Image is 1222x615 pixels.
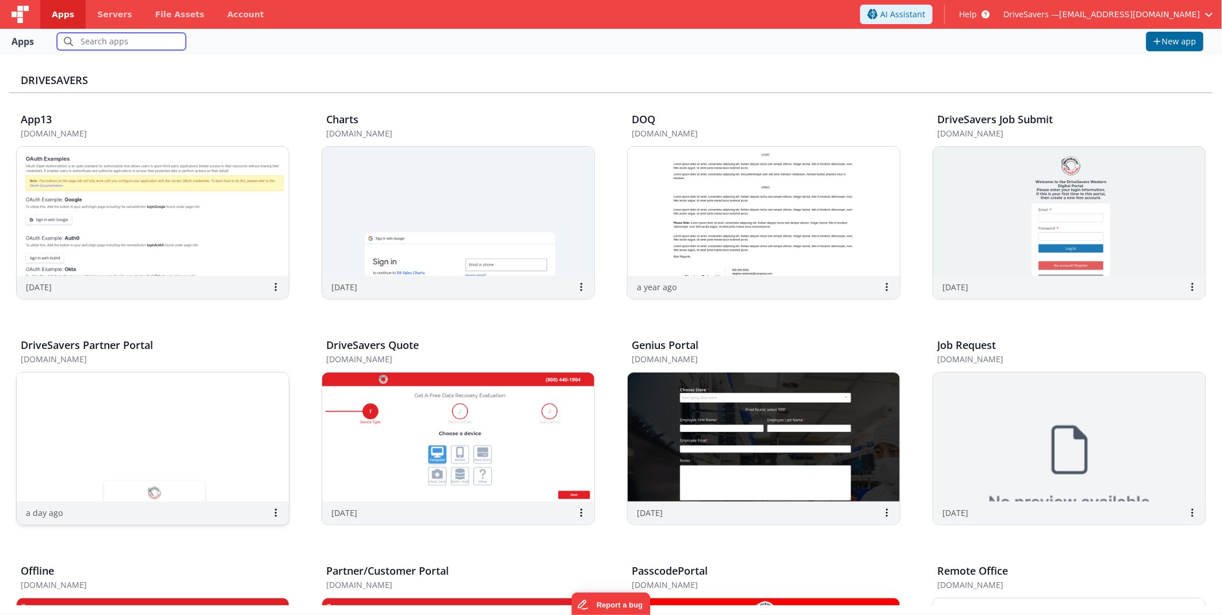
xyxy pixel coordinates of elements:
[632,355,872,363] h5: [DOMAIN_NAME]
[959,9,977,20] span: Help
[326,129,566,138] h5: [DOMAIN_NAME]
[860,5,933,24] button: AI Assistant
[326,114,358,126] h3: Charts
[57,33,186,50] input: Search apps
[937,580,1177,589] h5: [DOMAIN_NAME]
[1003,9,1213,20] button: DriveSavers — [EMAIL_ADDRESS][DOMAIN_NAME]
[942,507,968,519] p: [DATE]
[942,281,968,293] p: [DATE]
[1059,9,1200,20] span: [EMAIL_ADDRESS][DOMAIN_NAME]
[937,129,1177,138] h5: [DOMAIN_NAME]
[326,565,449,577] h3: Partner/Customer Portal
[326,580,566,589] h5: [DOMAIN_NAME]
[632,129,872,138] h5: [DOMAIN_NAME]
[52,9,74,20] span: Apps
[21,114,52,126] h3: App13
[326,355,566,363] h5: [DOMAIN_NAME]
[1146,32,1204,51] button: New app
[937,340,996,351] h3: Job Request
[97,9,132,20] span: Servers
[21,340,153,351] h3: DriveSavers Partner Portal
[937,565,1008,577] h3: Remote Office
[632,580,872,589] h5: [DOMAIN_NAME]
[331,507,357,519] p: [DATE]
[637,507,663,519] p: [DATE]
[632,114,655,126] h3: DOQ
[632,340,698,351] h3: Genius Portal
[937,114,1053,126] h3: DriveSavers Job Submit
[26,507,63,519] p: a day ago
[155,9,205,20] span: File Assets
[632,565,708,577] h3: PasscodePortal
[26,281,52,293] p: [DATE]
[21,565,54,577] h3: Offline
[21,129,261,138] h5: [DOMAIN_NAME]
[21,355,261,363] h5: [DOMAIN_NAME]
[637,281,677,293] p: a year ago
[12,35,34,48] div: Apps
[1003,9,1059,20] span: DriveSavers —
[21,75,1201,86] h3: DriveSavers
[21,580,261,589] h5: [DOMAIN_NAME]
[331,281,357,293] p: [DATE]
[937,355,1177,363] h5: [DOMAIN_NAME]
[880,9,925,20] span: AI Assistant
[326,340,419,351] h3: DriveSavers Quote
